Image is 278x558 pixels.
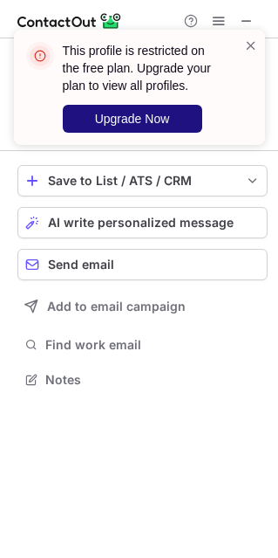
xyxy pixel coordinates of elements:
[17,10,122,31] img: ContactOut v5.3.10
[17,333,268,357] button: Find work email
[17,249,268,280] button: Send email
[45,372,261,388] span: Notes
[45,337,261,353] span: Find work email
[95,112,170,126] span: Upgrade Now
[47,300,186,313] span: Add to email campaign
[17,368,268,392] button: Notes
[48,216,234,230] span: AI write personalized message
[63,42,223,94] header: This profile is restricted on the free plan. Upgrade your plan to view all profiles.
[48,174,237,188] div: Save to List / ATS / CRM
[63,105,202,133] button: Upgrade Now
[26,42,54,70] img: error
[48,258,114,272] span: Send email
[17,291,268,322] button: Add to email campaign
[17,165,268,196] button: save-profile-one-click
[17,207,268,238] button: AI write personalized message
